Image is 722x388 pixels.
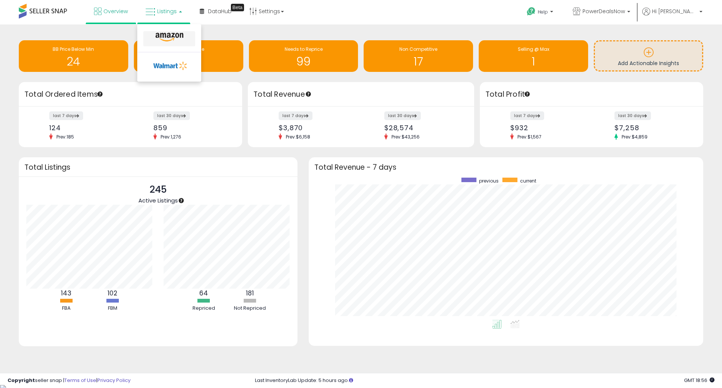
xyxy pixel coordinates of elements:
[479,178,499,184] span: previous
[157,134,185,140] span: Prev: 1,276
[108,289,117,298] b: 102
[249,40,358,72] a: Needs to Reprice 99
[314,164,698,170] h3: Total Revenue - 7 days
[524,91,531,97] div: Tooltip anchor
[97,91,103,97] div: Tooltip anchor
[153,124,229,132] div: 859
[253,89,469,100] h3: Total Revenue
[595,41,702,70] a: Add Actionable Insights
[384,124,461,132] div: $28,574
[49,111,83,120] label: last 7 days
[521,1,561,24] a: Help
[157,8,177,15] span: Listings
[520,178,536,184] span: current
[24,89,237,100] h3: Total Ordered Items
[228,305,273,312] div: Not Repriced
[684,377,714,384] span: 2025-09-15 18:56 GMT
[614,111,651,120] label: last 30 days
[618,134,651,140] span: Prev: $4,859
[614,124,690,132] div: $7,258
[61,289,71,298] b: 143
[138,183,178,197] p: 245
[526,7,536,16] i: Get Help
[279,124,355,132] div: $3,870
[282,134,314,140] span: Prev: $6,158
[178,197,185,204] div: Tooltip anchor
[349,378,353,383] i: Click here to read more about un-synced listings.
[652,8,697,15] span: Hi [PERSON_NAME]
[399,46,437,52] span: Non Competitive
[49,124,125,132] div: 124
[514,134,545,140] span: Prev: $1,567
[479,40,588,72] a: Selling @ Max 1
[64,377,96,384] a: Terms of Use
[8,377,35,384] strong: Copyright
[367,55,469,68] h1: 17
[510,124,586,132] div: $932
[510,111,544,120] label: last 7 days
[44,305,89,312] div: FBA
[279,111,312,120] label: last 7 days
[582,8,625,15] span: PowerDealsNow
[388,134,423,140] span: Prev: $43,256
[305,91,312,97] div: Tooltip anchor
[53,134,78,140] span: Prev: 185
[364,40,473,72] a: Non Competitive 17
[208,8,232,15] span: DataHub
[24,164,292,170] h3: Total Listings
[642,8,702,24] a: Hi [PERSON_NAME]
[518,46,549,52] span: Selling @ Max
[485,89,698,100] h3: Total Profit
[231,4,244,11] div: Tooltip anchor
[23,55,124,68] h1: 24
[482,55,584,68] h1: 1
[384,111,421,120] label: last 30 days
[8,377,130,384] div: seller snap | |
[538,9,548,15] span: Help
[134,40,243,72] a: Inventory Age 1
[97,377,130,384] a: Privacy Policy
[19,40,128,72] a: BB Price Below Min 24
[153,111,190,120] label: last 30 days
[253,55,355,68] h1: 99
[103,8,128,15] span: Overview
[90,305,135,312] div: FBM
[285,46,323,52] span: Needs to Reprice
[53,46,94,52] span: BB Price Below Min
[618,59,679,67] span: Add Actionable Insights
[255,377,714,384] div: Last InventoryLab Update: 5 hours ago.
[246,289,254,298] b: 181
[173,46,204,52] span: Inventory Age
[199,289,208,298] b: 64
[181,305,226,312] div: Repriced
[138,196,178,204] span: Active Listings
